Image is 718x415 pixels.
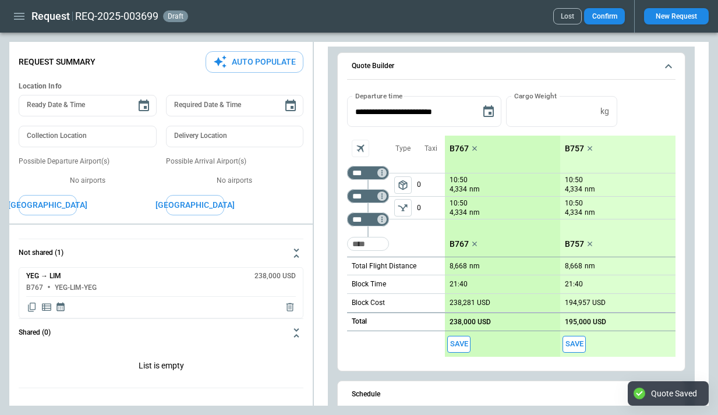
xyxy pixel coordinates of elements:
[447,336,471,353] span: Save this aircraft quote and copy details to clipboard
[19,239,303,267] button: Not shared (1)
[651,388,697,399] div: Quote Saved
[565,280,583,289] p: 21:40
[644,8,709,24] button: New Request
[394,176,412,194] span: Type of sector
[450,185,467,194] p: 4,334
[584,8,625,24] button: Confirm
[166,195,224,215] button: [GEOGRAPHIC_DATA]
[31,9,70,23] h1: Request
[19,347,303,388] div: Not shared (1)
[450,318,491,327] p: 238,000 USD
[352,140,369,157] span: Aircraft selection
[477,100,500,123] button: Choose date, selected date is Sep 5, 2025
[565,262,582,271] p: 8,668
[355,91,403,101] label: Departure time
[352,318,367,325] h6: Total
[75,9,158,23] h2: REQ-2025-003699
[450,208,467,218] p: 4,334
[55,302,66,313] span: Display quote schedule
[19,157,157,166] p: Possible Departure Airport(s)
[206,51,303,73] button: Auto Populate
[417,197,445,219] p: 0
[450,280,468,289] p: 21:40
[19,319,303,347] button: Shared (0)
[347,53,675,80] button: Quote Builder
[450,199,468,208] p: 10:50
[165,12,186,20] span: draft
[352,391,380,398] h6: Schedule
[450,262,467,271] p: 8,668
[26,272,61,280] h6: YEG → LIM
[585,261,595,271] p: nm
[352,261,416,271] p: Total Flight Distance
[565,208,582,218] p: 4,334
[352,298,385,308] p: Block Cost
[450,176,468,185] p: 10:50
[565,239,584,249] p: B757
[469,185,480,194] p: nm
[352,62,394,70] h6: Quote Builder
[19,347,303,388] p: List is empty
[514,91,557,101] label: Cargo Weight
[445,136,675,357] div: scrollable content
[41,302,52,313] span: Display detailed quote content
[565,176,583,185] p: 10:50
[347,166,389,180] div: Not found
[450,299,490,307] p: 238,281 USD
[585,208,595,218] p: nm
[394,176,412,194] button: left aligned
[394,199,412,217] button: left aligned
[565,318,606,327] p: 195,000 USD
[166,157,304,166] p: Possible Arrival Airport(s)
[600,107,609,116] p: kg
[585,185,595,194] p: nm
[565,299,606,307] p: 194,957 USD
[397,179,409,191] span: package_2
[26,302,38,313] span: Copy quote content
[447,336,471,353] button: Save
[563,336,586,353] span: Save this aircraft quote and copy details to clipboard
[19,195,77,215] button: [GEOGRAPHIC_DATA]
[565,185,582,194] p: 4,334
[450,144,469,154] p: B767
[347,237,389,251] div: Too short
[26,284,43,292] h6: B767
[425,144,437,154] p: Taxi
[279,94,302,118] button: Choose date
[347,381,675,408] button: Schedule
[55,284,97,292] h6: YEG-LIM-YEG
[469,208,480,218] p: nm
[553,8,582,24] button: Lost
[417,173,445,196] p: 0
[394,199,412,217] span: Type of sector
[563,336,586,353] button: Save
[284,302,296,313] span: Delete quote
[450,239,469,249] p: B767
[19,57,96,67] p: Request Summary
[395,144,411,154] p: Type
[347,96,675,357] div: Quote Builder
[19,329,51,336] h6: Shared (0)
[254,272,296,280] h6: 238,000 USD
[565,199,583,208] p: 10:50
[565,144,584,154] p: B757
[347,189,389,203] div: Too short
[166,176,304,186] p: No airports
[347,212,389,226] div: Too short
[469,261,480,271] p: nm
[19,267,303,318] div: Not shared (1)
[19,249,63,257] h6: Not shared (1)
[132,94,155,118] button: Choose date
[19,82,303,91] h6: Location Info
[352,279,386,289] p: Block Time
[19,176,157,186] p: No airports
